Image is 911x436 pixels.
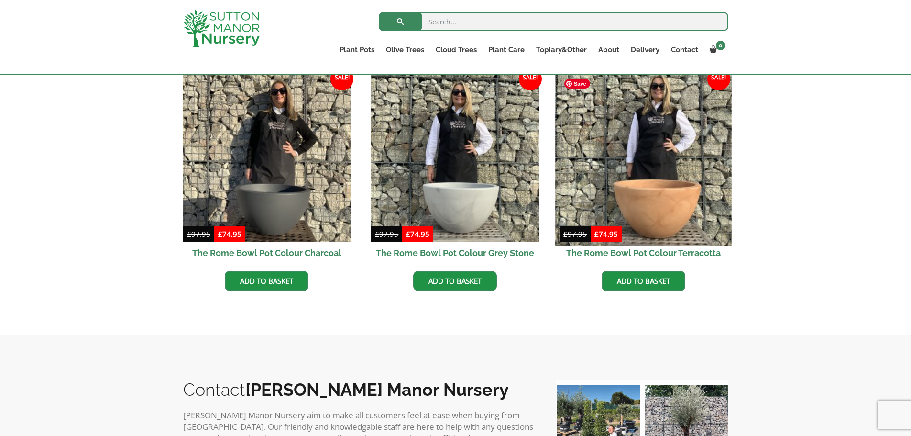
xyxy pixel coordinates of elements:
[380,43,430,56] a: Olive Trees
[483,43,530,56] a: Plant Care
[563,229,587,239] bdi: 97.95
[665,43,704,56] a: Contact
[183,242,351,264] h2: The Rome Bowl Pot Colour Charcoal
[406,229,410,239] span: £
[519,67,542,90] span: Sale!
[187,229,210,239] bdi: 97.95
[594,229,618,239] bdi: 74.95
[406,229,429,239] bdi: 74.95
[555,70,731,246] img: The Rome Bowl Pot Colour Terracotta
[560,242,727,264] h2: The Rome Bowl Pot Colour Terracotta
[564,79,590,89] span: Save
[593,43,625,56] a: About
[187,229,191,239] span: £
[560,74,727,264] a: Sale! The Rome Bowl Pot Colour Terracotta
[716,41,725,50] span: 0
[330,67,353,90] span: Sale!
[218,229,222,239] span: £
[379,12,728,31] input: Search...
[530,43,593,56] a: Topiary&Other
[183,380,537,400] h2: Contact
[375,229,398,239] bdi: 97.95
[375,229,379,239] span: £
[371,74,539,242] img: The Rome Bowl Pot Colour Grey Stone
[625,43,665,56] a: Delivery
[225,271,308,291] a: Add to basket: “The Rome Bowl Pot Colour Charcoal”
[183,74,351,242] img: The Rome Bowl Pot Colour Charcoal
[564,79,579,90] span: Save
[334,43,380,56] a: Plant Pots
[413,271,497,291] a: Add to basket: “The Rome Bowl Pot Colour Grey Stone”
[371,242,539,264] h2: The Rome Bowl Pot Colour Grey Stone
[183,74,351,264] a: Sale! The Rome Bowl Pot Colour Charcoal
[245,380,509,400] b: [PERSON_NAME] Manor Nursery
[563,229,568,239] span: £
[707,67,730,90] span: Sale!
[602,271,685,291] a: Add to basket: “The Rome Bowl Pot Colour Terracotta”
[430,43,483,56] a: Cloud Trees
[594,229,599,239] span: £
[218,229,241,239] bdi: 74.95
[704,43,728,56] a: 0
[183,10,260,47] img: logo
[371,74,539,264] a: Sale! The Rome Bowl Pot Colour Grey Stone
